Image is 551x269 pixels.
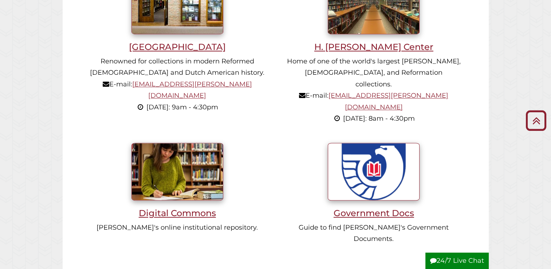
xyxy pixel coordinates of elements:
[287,222,461,245] p: Guide to find [PERSON_NAME]'s Government Documents.
[287,167,461,218] a: Government Docs
[90,167,264,218] a: Digital Commons
[146,103,218,111] span: [DATE]: 9am - 4:30pm
[90,222,264,234] p: [PERSON_NAME]'s online institutional repository.
[523,114,549,126] a: Back to Top
[131,143,223,200] img: Student writing inside library
[343,114,415,122] span: [DATE]: 8am - 4:30pm
[90,208,264,218] h3: Digital Commons
[328,143,420,200] img: U.S. Government Documents seal
[287,208,461,218] h3: Government Docs
[328,91,448,111] a: [EMAIL_ADDRESS][PERSON_NAME][DOMAIN_NAME]
[287,42,461,52] h3: H. [PERSON_NAME] Center
[287,1,461,52] a: H. [PERSON_NAME] Center
[287,56,461,125] p: Home of one of the world's largest [PERSON_NAME], [DEMOGRAPHIC_DATA], and Reformation collections...
[90,1,264,52] a: [GEOGRAPHIC_DATA]
[90,56,264,113] p: Renowned for collections in modern Reformed [DEMOGRAPHIC_DATA] and Dutch American history. E-mail:
[132,80,252,100] a: [EMAIL_ADDRESS][PERSON_NAME][DOMAIN_NAME]
[90,42,264,52] h3: [GEOGRAPHIC_DATA]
